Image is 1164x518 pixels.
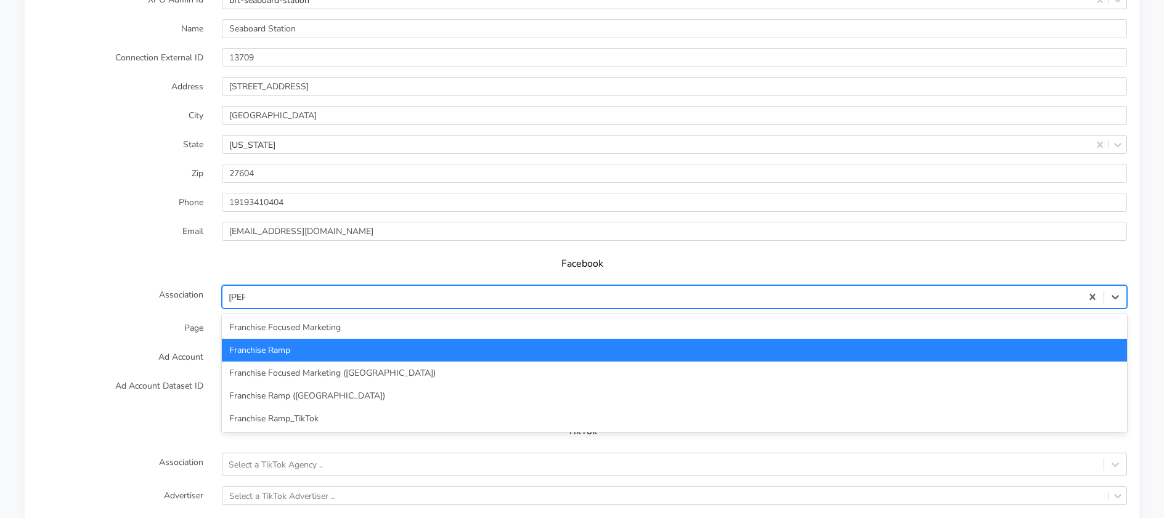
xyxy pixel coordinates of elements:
[222,339,1127,362] div: Franchise Ramp
[222,19,1127,38] input: Enter Name ...
[222,77,1127,96] input: Enter Address ..
[222,316,1127,339] div: Franchise Focused Marketing
[222,407,1127,430] div: Franchise Ramp_TikTok
[28,106,213,125] label: City
[222,362,1127,384] div: Franchise Focused Marketing ([GEOGRAPHIC_DATA])
[28,222,213,241] label: Email
[222,48,1127,67] input: Enter the external ID ..
[28,347,213,366] label: Ad Account
[28,285,213,309] label: Association
[222,106,1127,125] input: Enter the City ..
[49,258,1115,270] h5: Facebook
[28,376,213,408] label: Ad Account Dataset ID
[222,222,1127,241] input: Enter Email ...
[28,48,213,67] label: Connection External ID
[28,135,213,154] label: State
[28,77,213,96] label: Address
[28,19,213,38] label: Name
[28,193,213,212] label: Phone
[222,164,1127,183] input: Enter Zip ..
[49,426,1115,437] h5: TikTok
[229,489,335,502] div: Select a TikTok Advertiser ..
[28,164,213,183] label: Zip
[28,453,213,476] label: Association
[229,458,323,471] div: Select a TikTok Agency ..
[229,138,275,151] div: [US_STATE]
[222,193,1127,212] input: Enter phone ...
[28,318,213,338] label: Page
[28,486,213,505] label: Advertiser
[222,384,1127,407] div: Franchise Ramp ([GEOGRAPHIC_DATA])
